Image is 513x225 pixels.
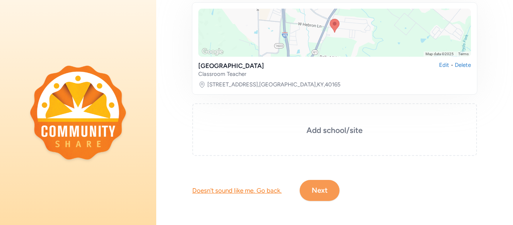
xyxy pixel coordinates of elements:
div: Edit [439,61,449,78]
button: Next [300,180,339,201]
div: [GEOGRAPHIC_DATA] [198,61,264,70]
div: Classroom Teacher [198,70,264,78]
a: Open this area in Google Maps (opens a new window) [200,47,225,57]
h3: Add school/site [211,125,458,136]
img: Google [200,47,225,57]
span: Map data ©2025 [425,52,454,56]
div: Delete [455,61,471,78]
img: logo [30,65,126,159]
div: Doesn't sound like me. Go back. [192,186,282,195]
a: Terms (opens in new tab) [458,52,469,56]
div: • [451,61,453,78]
a: [STREET_ADDRESS],[GEOGRAPHIC_DATA],KY,40165 [207,81,341,88]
